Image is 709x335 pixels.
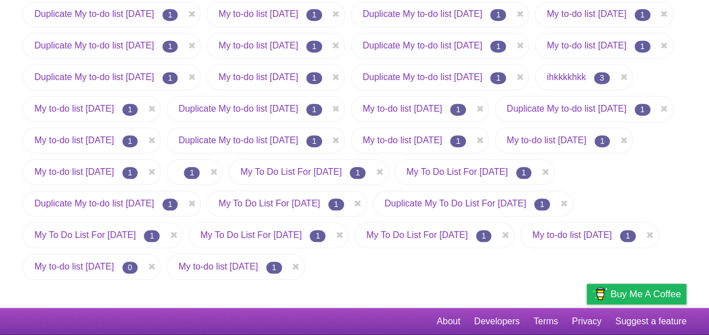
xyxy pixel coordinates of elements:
a: Duplicate My to-do list [DATE] [34,199,154,208]
a: Duplicate My to-do list [DATE] [34,41,154,50]
span: 1 [162,199,178,210]
a: My to-do list [DATE] [547,41,626,50]
img: Buy me a coffee [592,284,607,303]
span: 1 [122,167,138,179]
span: 1 [266,262,282,274]
a: My To Do List For [DATE] [406,167,508,177]
a: Privacy [572,311,601,332]
span: 0 [122,262,138,274]
a: Duplicate My to-do list [DATE] [507,104,626,113]
span: 1 [122,135,138,147]
span: 1 [635,104,650,116]
a: My to-do list [DATE] [34,167,114,177]
a: Buy me a coffee [587,284,686,305]
span: 1 [450,135,466,147]
a: My To Do List For [DATE] [200,230,302,240]
a: My to-do list [DATE] [178,262,258,271]
span: 1 [306,104,322,116]
a: Suggest a feature [615,311,686,332]
a: My to-do list [DATE] [363,135,442,145]
a: My to-do list [DATE] [363,104,442,113]
a: My to-do list [DATE] [34,104,114,113]
span: 1 [620,230,636,242]
a: Terms [534,311,558,332]
a: ihkkkkhkk [547,72,585,82]
span: 1 [635,9,650,21]
span: 1 [306,9,322,21]
a: Duplicate My to-do list [DATE] [363,72,482,82]
span: 1 [306,135,322,147]
a: My To Do List For [DATE] [366,230,468,240]
a: My To Do List For [DATE] [34,230,136,240]
span: 1 [310,230,325,242]
span: 1 [328,199,344,210]
a: My to-do list [DATE] [218,41,298,50]
a: My to-do list [DATE] [34,262,114,271]
span: 1 [350,167,365,179]
span: 1 [162,41,178,52]
a: My To Do List For [DATE] [240,167,342,177]
span: 1 [490,41,506,52]
a: Developers [474,311,519,332]
a: Duplicate My to-do list [DATE] [178,135,298,145]
a: Duplicate My to-do list [DATE] [178,104,298,113]
a: My to-do list [DATE] [218,72,298,82]
a: My To Do List For [DATE] [218,199,320,208]
a: Duplicate My to-do list [DATE] [363,9,482,19]
span: 1 [306,72,322,84]
span: 1 [162,72,178,84]
a: My to-do list [DATE] [507,135,586,145]
a: My to-do list [DATE] [532,230,611,240]
span: 1 [490,9,506,21]
span: 1 [450,104,466,116]
span: 1 [534,199,550,210]
a: My to-do list [DATE] [218,9,298,19]
span: 1 [184,167,200,179]
a: About [437,311,460,332]
a: Duplicate My To Do List For [DATE] [385,199,526,208]
a: My to-do list [DATE] [34,135,114,145]
span: 1 [635,41,650,52]
span: 1 [594,135,610,147]
span: 1 [144,230,160,242]
span: 1 [122,104,138,116]
span: 1 [490,72,506,84]
a: Duplicate My to-do list [DATE] [34,72,154,82]
span: 3 [594,72,610,84]
span: 1 [476,230,492,242]
a: Duplicate My to-do list [DATE] [363,41,482,50]
span: 1 [162,9,178,21]
span: Buy me a coffee [610,284,681,304]
a: Duplicate My to-do list [DATE] [34,9,154,19]
span: 1 [516,167,532,179]
a: My to-do list [DATE] [547,9,626,19]
span: 1 [306,41,322,52]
